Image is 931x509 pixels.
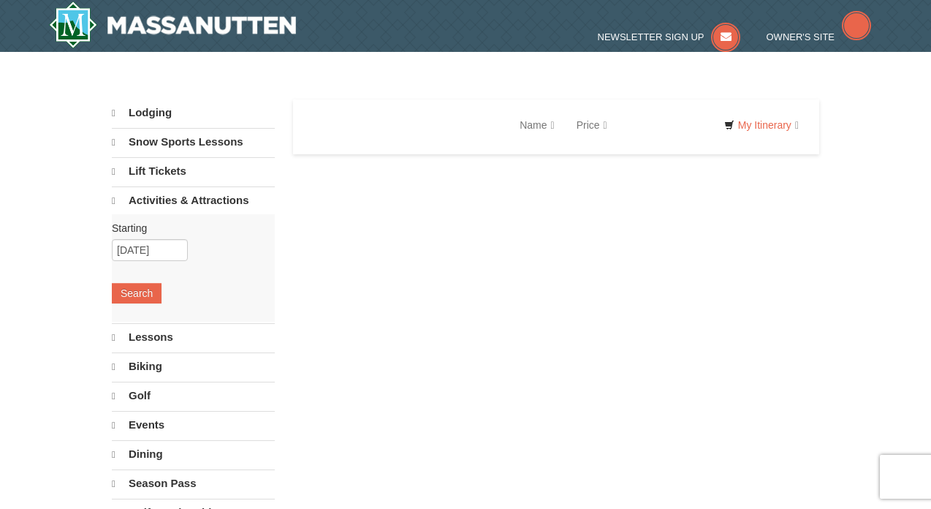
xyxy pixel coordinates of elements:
a: Price [566,110,618,140]
a: My Itinerary [715,114,808,136]
label: Starting [112,221,264,235]
a: Biking [112,352,275,380]
a: Snow Sports Lessons [112,128,275,156]
a: Name [509,110,565,140]
a: Newsletter Sign Up [598,31,741,42]
button: Search [112,283,161,303]
a: Lessons [112,323,275,351]
a: Dining [112,440,275,468]
span: Owner's Site [767,31,835,42]
img: Massanutten Resort Logo [49,1,296,48]
a: Owner's Site [767,31,872,42]
a: Lodging [112,99,275,127]
a: Season Pass [112,470,275,497]
a: Golf [112,382,275,410]
span: Newsletter Sign Up [598,31,704,42]
a: Events [112,411,275,439]
a: Massanutten Resort [49,1,296,48]
a: Activities & Attractions [112,186,275,214]
a: Lift Tickets [112,157,275,185]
